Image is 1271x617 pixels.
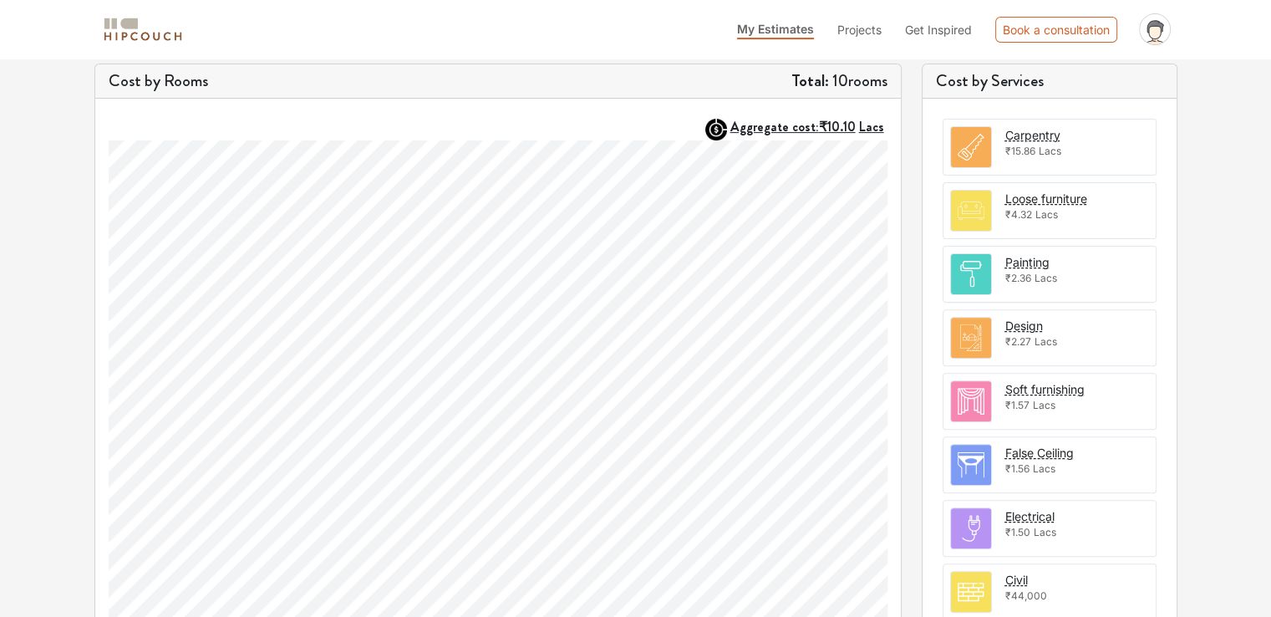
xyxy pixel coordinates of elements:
span: ₹2.27 [1005,335,1031,348]
span: Lacs [1039,145,1061,157]
span: Lacs [1035,335,1057,348]
span: My Estimates [737,22,814,36]
button: Aggregate cost:₹10.10Lacs [730,119,887,135]
span: ₹10.10 [819,117,856,136]
img: AggregateIcon [705,119,727,140]
img: room.svg [951,445,991,485]
img: room.svg [951,572,991,612]
span: Lacs [1035,208,1058,221]
img: room.svg [951,127,991,167]
span: Lacs [1033,462,1055,475]
span: ₹1.50 [1005,526,1030,538]
span: logo-horizontal.svg [101,11,185,48]
span: Lacs [1033,399,1055,411]
span: Get Inspired [905,23,972,37]
strong: Total: [791,69,829,93]
span: ₹1.56 [1005,462,1030,475]
button: Design [1005,317,1043,334]
button: Civil [1005,571,1028,589]
h5: Cost by Services [936,71,1163,91]
h5: 10 rooms [791,71,887,91]
button: Electrical [1005,507,1055,525]
span: ₹1.57 [1005,399,1030,411]
img: room.svg [951,191,991,231]
span: ₹44,000 [1005,589,1047,602]
span: Lacs [1035,272,1057,284]
button: Soft furnishing [1005,380,1085,398]
span: ₹2.36 [1005,272,1031,284]
button: Carpentry [1005,126,1060,144]
h5: Cost by Rooms [109,71,208,91]
span: Lacs [859,117,884,136]
div: Book a consultation [995,17,1117,43]
img: room.svg [951,381,991,421]
span: ₹15.86 [1005,145,1035,157]
span: Projects [837,23,882,37]
img: room.svg [951,508,991,548]
button: False Ceiling [1005,444,1074,461]
img: room.svg [951,254,991,294]
img: room.svg [951,318,991,358]
span: ₹4.32 [1005,208,1032,221]
span: Lacs [1034,526,1056,538]
img: logo-horizontal.svg [101,15,185,44]
button: Loose furniture [1005,190,1087,207]
button: Painting [1005,253,1050,271]
strong: Aggregate cost: [730,117,884,136]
